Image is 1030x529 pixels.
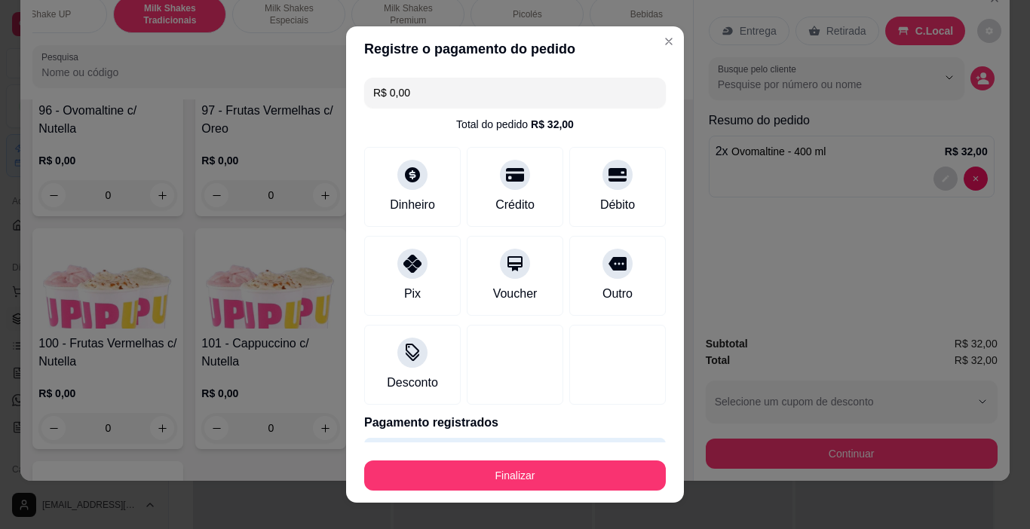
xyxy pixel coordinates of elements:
div: Outro [602,285,633,303]
div: Desconto [387,374,438,392]
div: Pix [404,285,421,303]
button: Finalizar [364,460,666,491]
div: Débito [600,196,635,214]
input: Ex.: hambúrguer de cordeiro [373,78,657,108]
div: Total do pedido [456,117,574,132]
div: R$ 32,00 [531,117,574,132]
button: Close [657,29,681,54]
div: Crédito [495,196,535,214]
header: Registre o pagamento do pedido [346,26,684,72]
p: Pagamento registrados [364,414,666,432]
div: Dinheiro [390,196,435,214]
div: Voucher [493,285,538,303]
